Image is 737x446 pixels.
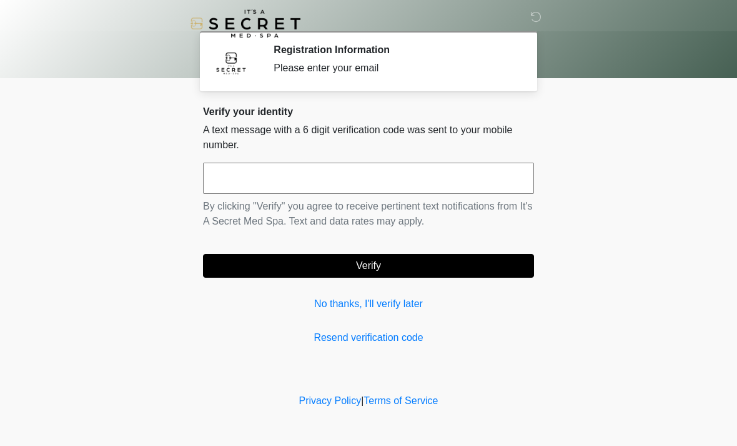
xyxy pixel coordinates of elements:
[361,395,364,406] a: |
[203,296,534,312] a: No thanks, I'll verify later
[190,9,300,38] img: It's A Secret Med Spa Logo
[299,395,362,406] a: Privacy Policy
[212,44,250,81] img: Agent Avatar
[274,61,515,76] div: Please enter your email
[203,330,534,345] a: Resend verification code
[364,395,438,406] a: Terms of Service
[203,254,534,278] button: Verify
[274,44,515,56] h2: Registration Information
[203,199,534,229] p: By clicking "Verify" you agree to receive pertinent text notifications from It's A Secret Med Spa...
[203,106,534,118] h2: Verify your identity
[203,123,534,153] p: A text message with a 6 digit verification code was sent to your mobile number.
